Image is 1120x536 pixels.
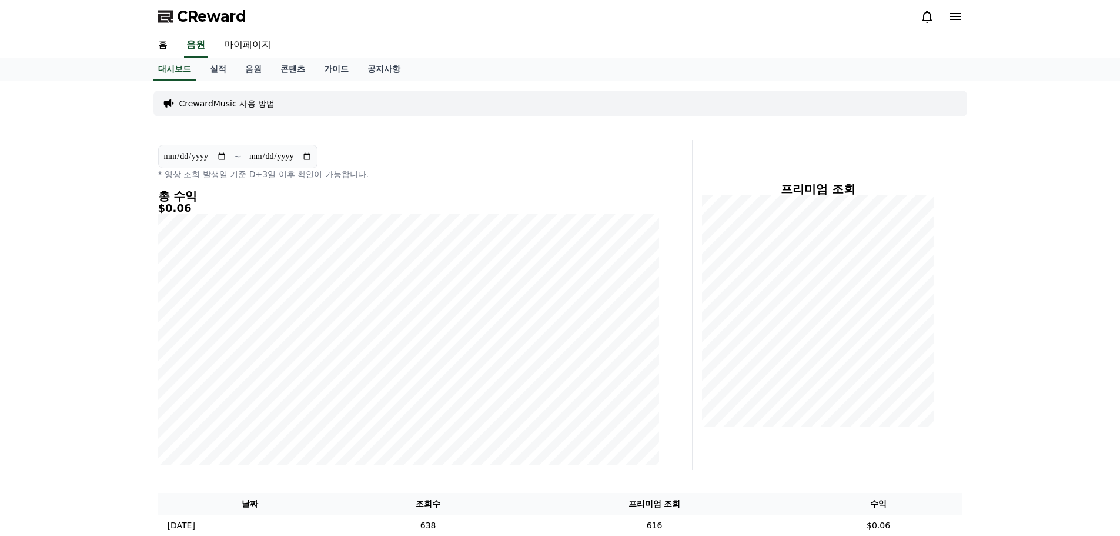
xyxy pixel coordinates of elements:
[158,7,246,26] a: CReward
[158,202,659,214] h5: $0.06
[236,58,271,81] a: 음원
[184,33,208,58] a: 음원
[177,7,246,26] span: CReward
[315,58,358,81] a: 가이드
[168,520,195,532] p: [DATE]
[149,33,177,58] a: 홈
[234,149,242,164] p: ~
[179,98,275,109] a: CrewardMusic 사용 방법
[158,168,659,180] p: * 영상 조회 발생일 기준 D+3일 이후 확인이 가능합니다.
[271,58,315,81] a: 콘텐츠
[153,58,196,81] a: 대시보드
[200,58,236,81] a: 실적
[158,493,342,515] th: 날짜
[795,493,962,515] th: 수익
[215,33,280,58] a: 마이페이지
[514,493,794,515] th: 프리미엄 조회
[342,493,514,515] th: 조회수
[358,58,410,81] a: 공지사항
[158,189,659,202] h4: 총 수익
[702,182,934,195] h4: 프리미엄 조회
